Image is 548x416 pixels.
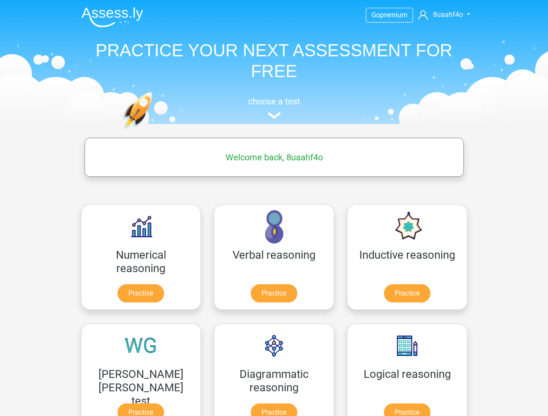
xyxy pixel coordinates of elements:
h5: Welcome back, 8uaahf4o [89,152,459,162]
img: Assessly [82,7,143,27]
h1: PRACTICE YOUR NEXT ASSESSMENT FOR FREE [75,40,474,81]
span: premium [380,11,407,19]
a: choose a test [75,96,474,119]
a: Gopremium [366,9,413,21]
img: assessment [268,112,281,119]
span: Go [371,11,380,19]
span: 8uaahf4o [433,10,463,19]
a: Practice [384,284,430,302]
a: Practice [251,284,297,302]
h5: choose a test [75,96,474,107]
a: Practice [118,284,164,302]
img: practice [122,92,186,170]
a: 8uaahf4o [415,10,473,20]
